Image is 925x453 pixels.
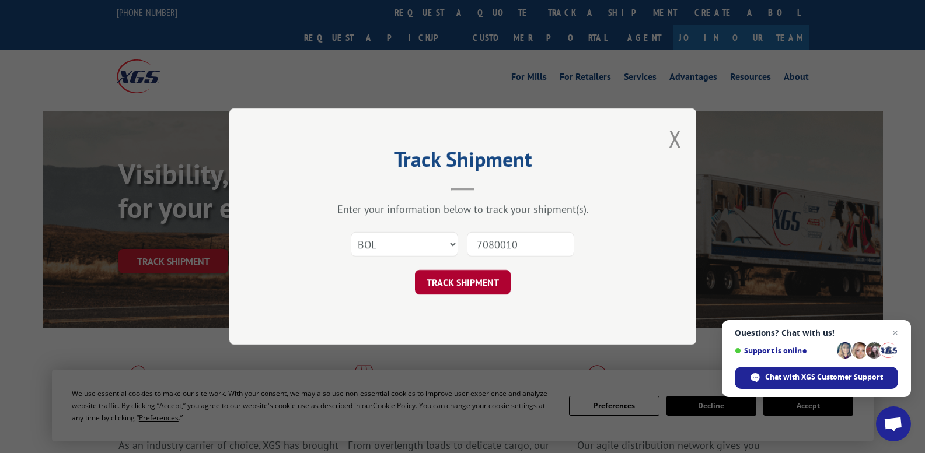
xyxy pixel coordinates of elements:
[735,346,833,355] span: Support is online
[288,202,638,216] div: Enter your information below to track your shipment(s).
[765,372,883,382] span: Chat with XGS Customer Support
[888,326,902,340] span: Close chat
[669,123,682,154] button: Close modal
[735,328,898,338] span: Questions? Chat with us!
[415,270,511,294] button: TRACK SHIPMENT
[467,232,574,257] input: Number(s)
[288,151,638,173] h2: Track Shipment
[735,367,898,389] div: Chat with XGS Customer Support
[876,406,911,441] div: Open chat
